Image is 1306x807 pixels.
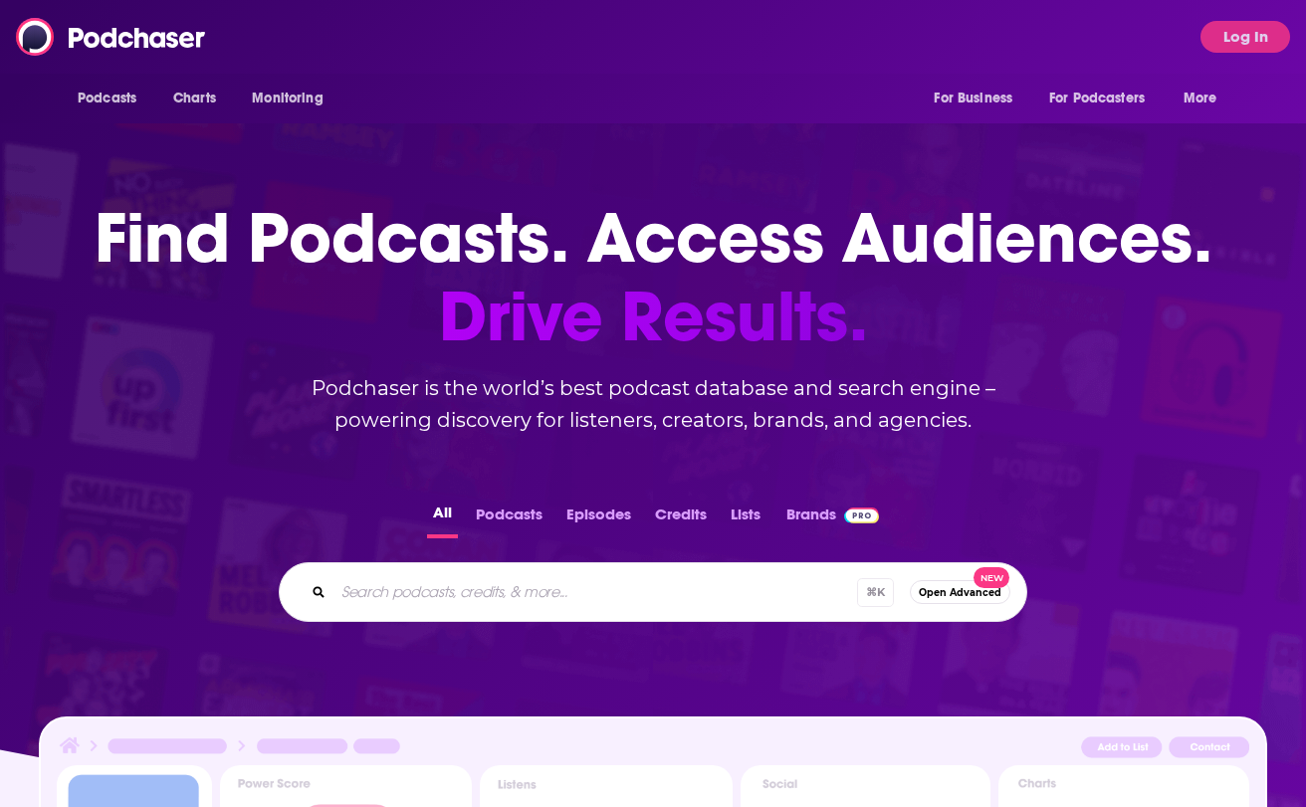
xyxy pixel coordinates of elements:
[64,80,162,117] button: open menu
[470,500,548,538] button: Podcasts
[333,576,857,608] input: Search podcasts, credits, & more...
[649,500,713,538] button: Credits
[1200,21,1290,53] button: Log In
[786,500,879,538] a: BrandsPodchaser Pro
[95,278,1212,356] span: Drive Results.
[427,500,458,538] button: All
[255,372,1051,436] h2: Podchaser is the world’s best podcast database and search engine – powering discovery for listene...
[279,562,1027,622] div: Search podcasts, credits, & more...
[560,500,637,538] button: Episodes
[844,507,879,523] img: Podchaser Pro
[57,734,1248,765] img: Podcast Insights Header
[910,580,1010,604] button: Open AdvancedNew
[934,85,1012,112] span: For Business
[238,80,348,117] button: open menu
[173,85,216,112] span: Charts
[78,85,136,112] span: Podcasts
[1036,80,1174,117] button: open menu
[1170,80,1242,117] button: open menu
[1184,85,1217,112] span: More
[95,199,1212,356] h1: Find Podcasts. Access Audiences.
[919,587,1001,598] span: Open Advanced
[857,578,894,607] span: ⌘ K
[16,18,207,56] img: Podchaser - Follow, Share and Rate Podcasts
[1049,85,1145,112] span: For Podcasters
[920,80,1037,117] button: open menu
[725,500,766,538] button: Lists
[974,567,1009,588] span: New
[160,80,228,117] a: Charts
[252,85,323,112] span: Monitoring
